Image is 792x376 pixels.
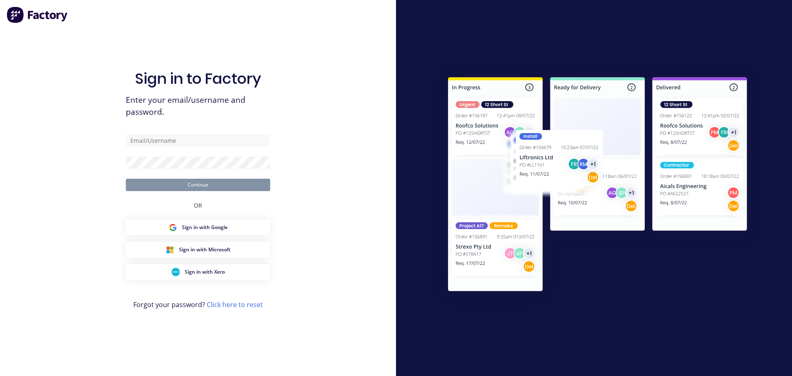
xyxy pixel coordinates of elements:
[126,264,270,280] button: Xero Sign inSign in with Xero
[430,61,765,311] img: Sign in
[169,223,177,232] img: Google Sign in
[126,179,270,191] button: Continue
[126,242,270,258] button: Microsoft Sign inSign in with Microsoft
[133,300,263,310] span: Forgot your password?
[135,70,261,87] h1: Sign in to Factory
[126,94,270,118] span: Enter your email/username and password.
[185,268,225,276] span: Sign in with Xero
[7,7,68,23] img: Factory
[194,191,202,220] div: OR
[207,300,263,309] a: Click here to reset
[126,220,270,235] button: Google Sign inSign in with Google
[182,224,228,231] span: Sign in with Google
[166,246,174,254] img: Microsoft Sign in
[179,246,231,253] span: Sign in with Microsoft
[126,134,270,147] input: Email/Username
[172,268,180,276] img: Xero Sign in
